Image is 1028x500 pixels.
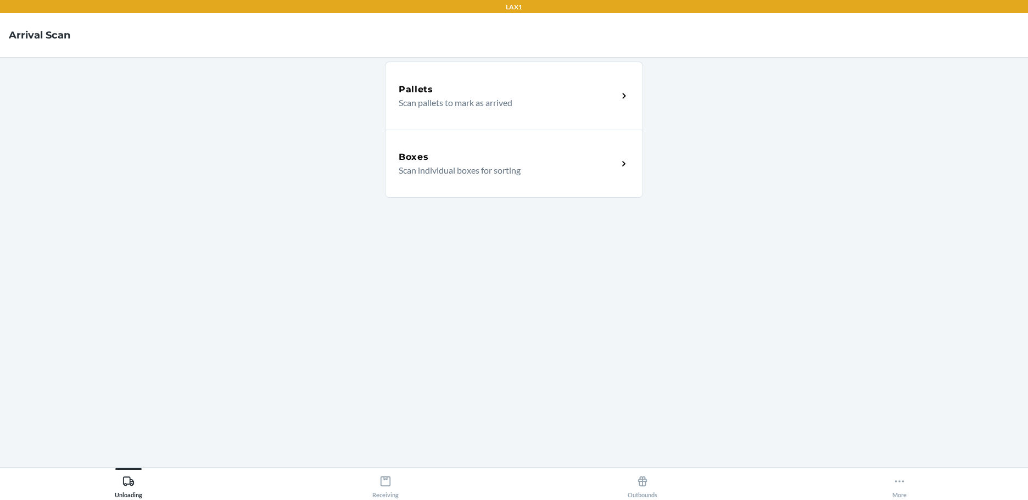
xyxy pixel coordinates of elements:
[257,468,514,498] button: Receiving
[385,62,643,130] a: PalletsScan pallets to mark as arrived
[506,2,522,12] p: LAX1
[892,471,907,498] div: More
[771,468,1028,498] button: More
[399,164,609,177] p: Scan individual boxes for sorting
[9,28,70,42] h4: Arrival Scan
[115,471,142,498] div: Unloading
[385,130,643,198] a: BoxesScan individual boxes for sorting
[628,471,657,498] div: Outbounds
[514,468,771,498] button: Outbounds
[399,96,609,109] p: Scan pallets to mark as arrived
[372,471,399,498] div: Receiving
[399,83,433,96] h5: Pallets
[399,151,429,164] h5: Boxes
